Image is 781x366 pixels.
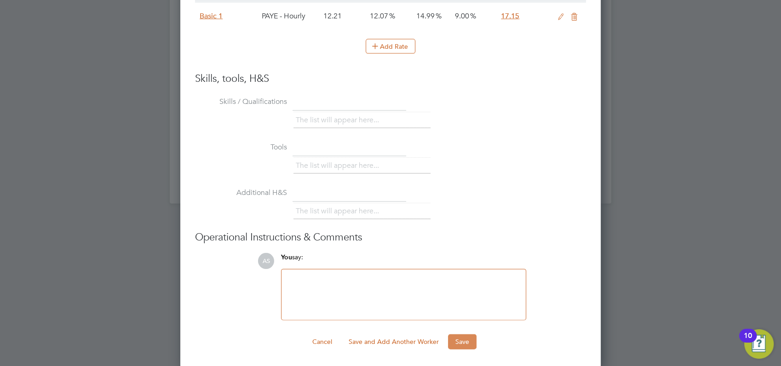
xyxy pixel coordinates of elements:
[744,329,774,359] button: Open Resource Center, 10 new notifications
[281,253,292,261] span: You
[501,11,519,21] span: 17.15
[454,11,469,21] span: 9.00
[258,253,274,269] span: AS
[195,231,586,244] h3: Operational Instructions & Comments
[195,97,287,107] label: Skills / Qualifications
[744,336,752,348] div: 10
[370,11,388,21] span: 12.07
[195,188,287,198] label: Additional H&S
[296,205,383,217] li: The list will appear here...
[195,72,586,86] h3: Skills, tools, H&S
[341,334,446,349] button: Save and Add Another Worker
[448,334,477,349] button: Save
[200,11,223,21] span: Basic 1
[259,3,321,29] div: PAYE - Hourly
[305,334,339,349] button: Cancel
[281,253,526,269] div: say:
[366,39,415,54] button: Add Rate
[321,3,368,29] div: 12.21
[195,143,287,152] label: Tools
[296,114,383,126] li: The list will appear here...
[416,11,434,21] span: 14.99
[296,160,383,172] li: The list will appear here...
